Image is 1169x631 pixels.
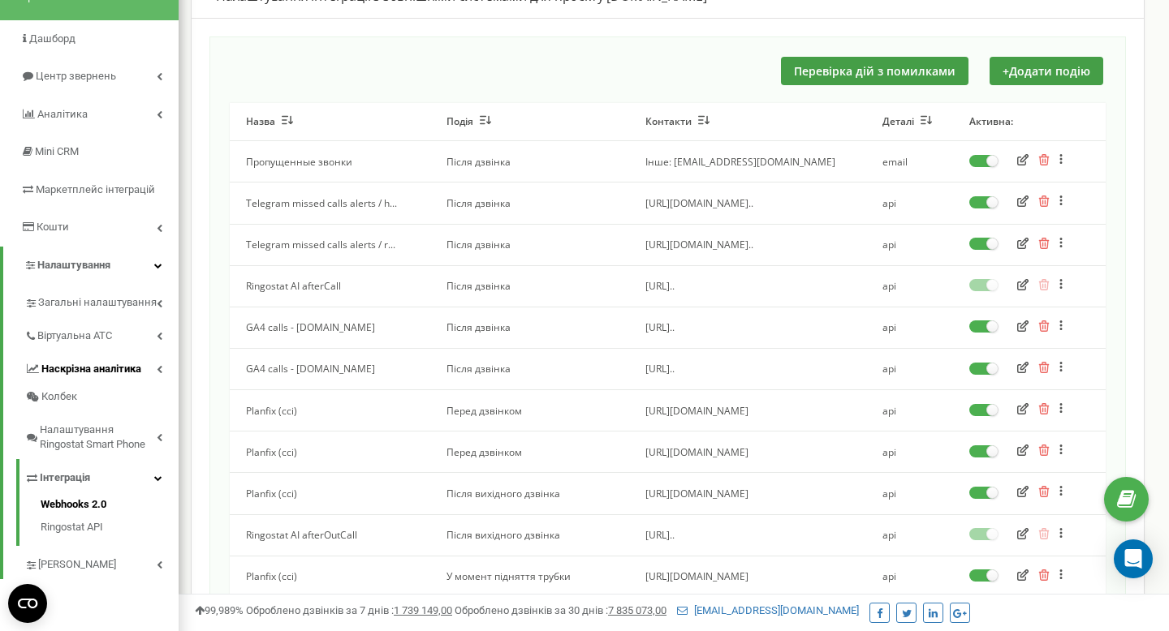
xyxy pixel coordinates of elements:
td: Пропущенные звонки [230,141,430,182]
span: Оброблено дзвінків за 7 днів : [246,604,452,616]
button: Назва [246,115,293,128]
td: Перед дзвінком [430,431,629,473]
td: [URL][DOMAIN_NAME] [629,390,866,431]
a: [PERSON_NAME] [24,546,179,579]
td: api [866,348,953,389]
span: Налаштування Ringostat Smart Phone [40,423,157,453]
td: GA4 calls - [DOMAIN_NAME] [230,348,430,389]
td: Після дзвінка [430,182,629,224]
td: GA4 calls - [DOMAIN_NAME] [230,307,430,348]
td: api [866,431,953,473]
td: Перед дзвінком [430,390,629,431]
td: Після вихідного дзвінка [430,514,629,556]
button: Перевірка дій з помилками [781,57,968,85]
td: api [866,224,953,265]
a: Інтеграція [24,459,179,492]
span: Загальні налаштування [38,295,157,311]
a: Webhooks 2.0 [41,497,179,517]
td: api [866,307,953,348]
td: Після дзвінка [430,307,629,348]
a: Віртуальна АТС [24,317,179,350]
td: Planfix (cci) [230,473,430,514]
span: [URL].. [645,362,675,376]
td: api [866,182,953,224]
td: Ringostat AI afterOutCall [230,514,430,556]
a: Загальні налаштування [24,284,179,317]
span: Віртуальна АТС [37,328,112,344]
u: 7 835 073,00 [608,604,666,616]
button: Контакти [645,115,710,128]
span: Аналiтика [37,108,88,120]
a: Колбек [24,383,179,411]
span: Маркетплейс інтеграцій [36,183,155,195]
span: Кошти [37,221,69,233]
span: Центр звернень [36,70,116,82]
td: [URL][DOMAIN_NAME] [629,473,866,514]
button: Подія [446,115,491,128]
span: Дашборд [29,32,75,45]
a: [EMAIL_ADDRESS][DOMAIN_NAME] [677,604,859,616]
td: api [866,265,953,307]
td: [URL][DOMAIN_NAME] [629,556,866,597]
td: api [866,473,953,514]
span: [URL][DOMAIN_NAME].. [645,238,753,251]
span: Колбек [41,389,77,405]
span: Налаштування [37,259,110,271]
span: [PERSON_NAME] [38,557,116,573]
span: Mini CRM [35,145,79,157]
button: Деталі [882,115,932,128]
td: Після вихідного дзвінка [430,473,629,514]
button: Open CMP widget [8,584,47,623]
td: Planfix (cci) [230,431,430,473]
span: [URL].. [645,528,675,542]
div: Open Intercom Messenger [1114,539,1153,578]
td: Ringostat AI afterCall [230,265,430,307]
a: Наскрізна аналітика [24,350,179,384]
td: Після дзвінка [430,141,629,182]
td: Після дзвінка [430,224,629,265]
td: У момент підняття трубки [430,556,629,597]
td: Після дзвінка [430,265,629,307]
span: Інтеграція [40,470,90,486]
td: Planfix (cci) [230,556,430,597]
td: api [866,514,953,556]
td: api [866,390,953,431]
button: +Додати подію [990,57,1103,85]
u: 1 739 149,00 [394,604,452,616]
span: Telegram missed calls alerts / r... [246,238,395,251]
td: Після дзвінка [430,348,629,389]
td: [URL][DOMAIN_NAME] [629,431,866,473]
span: 99,989% [195,604,244,616]
a: Ringostat API [41,516,179,535]
td: Planfix (cci) [230,390,430,431]
td: api [866,556,953,597]
span: [URL].. [645,320,675,334]
span: Наскрізна аналітика [41,362,141,377]
span: [URL].. [645,279,675,293]
a: Налаштування [3,247,179,285]
span: Telegram missed calls alerts / h... [246,196,397,210]
a: Налаштування Ringostat Smart Phone [24,411,179,459]
button: Активна: [969,115,1013,128]
span: Оброблено дзвінків за 30 днів : [455,604,666,616]
span: [URL][DOMAIN_NAME].. [645,196,753,210]
td: email [866,141,953,182]
td: Інше: [EMAIL_ADDRESS][DOMAIN_NAME] [629,141,866,182]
